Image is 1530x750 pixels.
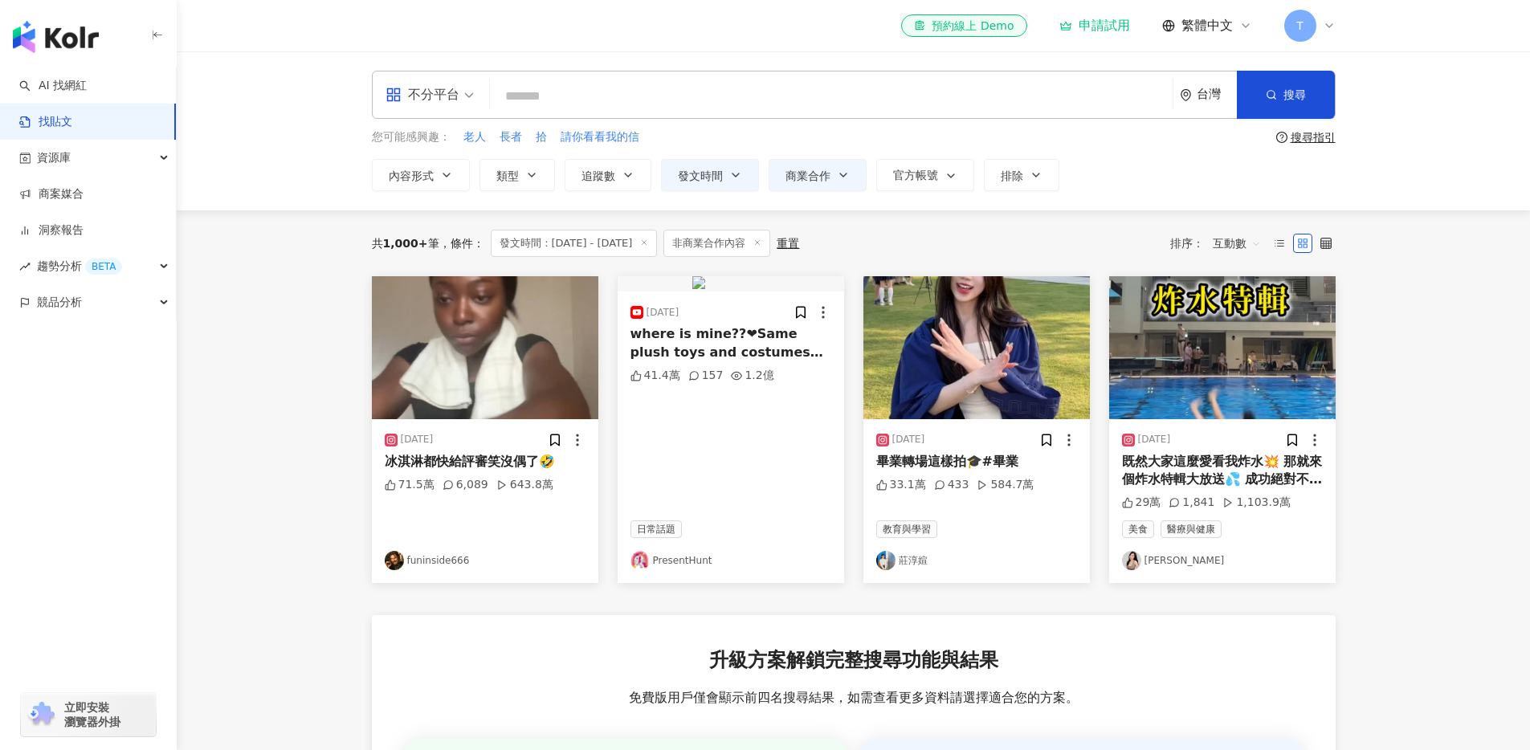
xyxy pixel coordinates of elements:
span: environment [1180,89,1192,101]
div: 29萬 [1122,495,1161,511]
span: 繁體中文 [1181,17,1233,35]
img: KOL Avatar [630,551,650,570]
div: 冰淇淋都快給評審笑沒偶了🤣 [385,453,585,471]
div: 157 [688,368,724,384]
span: 條件 ： [439,237,484,250]
div: 畢業轉場這樣拍🎓#畢業 [876,453,1077,471]
span: 您可能感興趣： [372,129,451,145]
div: 預約線上 Demo [914,18,1014,34]
button: 排除 [984,159,1059,191]
span: 互動數 [1213,230,1261,256]
div: 既然大家這麼愛看我炸水💥 那就來個炸水特輯大放送💦 成功絕對不是偶然！ 成功的背後都是疼痛跟瘀青🤣 #跳水 #diving [1122,453,1323,489]
div: 1,841 [1169,495,1214,511]
a: 洞察報告 [19,222,84,238]
div: 33.1萬 [876,477,926,493]
button: 長者 [499,128,523,146]
a: chrome extension立即安裝 瀏覽器外掛 [21,693,156,736]
span: 官方帳號 [893,169,938,181]
span: 教育與學習 [876,520,937,538]
span: appstore [386,87,402,103]
div: [DATE] [892,433,925,446]
img: chrome extension [26,702,57,728]
div: where is mine??❤Same plush toys and costumes can be found on ❤ [DOMAIN_NAME] [630,325,831,361]
span: 資源庫 [37,140,71,176]
button: 老人 [463,128,487,146]
div: [DATE] [647,306,679,320]
img: logo [13,21,99,53]
span: 趨勢分析 [37,248,122,284]
span: 排除 [1001,169,1023,182]
span: 醫療與健康 [1161,520,1222,538]
div: 重置 [777,237,799,250]
button: 拾 [535,128,548,146]
span: 類型 [496,169,519,182]
img: KOL Avatar [876,551,896,570]
a: KOL AvatarPresentHunt [630,551,831,570]
a: KOL Avatarfuninside666 [385,551,585,570]
button: 發文時間 [661,159,759,191]
div: 1.2億 [731,368,773,384]
span: 請你看看我的信 [561,129,639,145]
div: 71.5萬 [385,477,435,493]
div: 6,089 [443,477,488,493]
button: 商業合作 [769,159,867,191]
img: post-image [372,276,598,419]
span: 商業合作 [785,169,830,182]
img: post-image [692,276,769,292]
a: 預約線上 Demo [901,14,1026,37]
a: 找貼文 [19,114,72,130]
span: 非商業合作內容 [663,230,770,257]
span: 美食 [1122,520,1154,538]
img: post-image [1109,276,1336,419]
div: [DATE] [1138,433,1171,446]
span: 立即安裝 瀏覽器外掛 [64,700,120,729]
span: 升級方案解鎖完整搜尋功能與結果 [709,647,998,675]
div: 搜尋指引 [1291,131,1336,144]
div: 584.7萬 [977,477,1034,493]
div: 台灣 [1197,88,1237,101]
a: searchAI 找網紅 [19,78,87,94]
span: 發文時間 [678,169,723,182]
div: 不分平台 [386,82,459,108]
span: 內容形式 [389,169,434,182]
button: 請你看看我的信 [560,128,640,146]
span: 搜尋 [1283,88,1306,101]
button: 搜尋 [1237,71,1335,119]
div: [DATE] [401,433,434,446]
button: 內容形式 [372,159,470,191]
span: 拾 [536,129,547,145]
div: 643.8萬 [496,477,553,493]
a: 商案媒合 [19,186,84,202]
span: 追蹤數 [581,169,615,182]
span: 1,000+ [383,237,428,250]
div: BETA [85,259,122,275]
img: post-image [863,276,1090,419]
button: 官方帳號 [876,159,974,191]
span: 老人 [463,129,486,145]
span: T [1296,17,1304,35]
div: 433 [934,477,969,493]
div: 排序： [1170,230,1270,256]
div: 1,103.9萬 [1222,495,1290,511]
img: KOL Avatar [1122,551,1141,570]
button: 類型 [479,159,555,191]
span: 免費版用戶僅會顯示前四名搜尋結果，如需查看更多資料請選擇適合您的方案。 [629,689,1079,707]
button: 追蹤數 [565,159,651,191]
span: rise [19,261,31,272]
span: 日常話題 [630,520,682,538]
a: 申請試用 [1059,18,1130,34]
img: KOL Avatar [385,551,404,570]
a: KOL Avatar[PERSON_NAME] [1122,551,1323,570]
a: KOL Avatar莊淳媗 [876,551,1077,570]
span: 長者 [500,129,522,145]
span: question-circle [1276,132,1287,143]
span: 競品分析 [37,284,82,320]
span: 發文時間：[DATE] - [DATE] [491,230,658,257]
div: 共 筆 [372,237,439,250]
div: 41.4萬 [630,368,680,384]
